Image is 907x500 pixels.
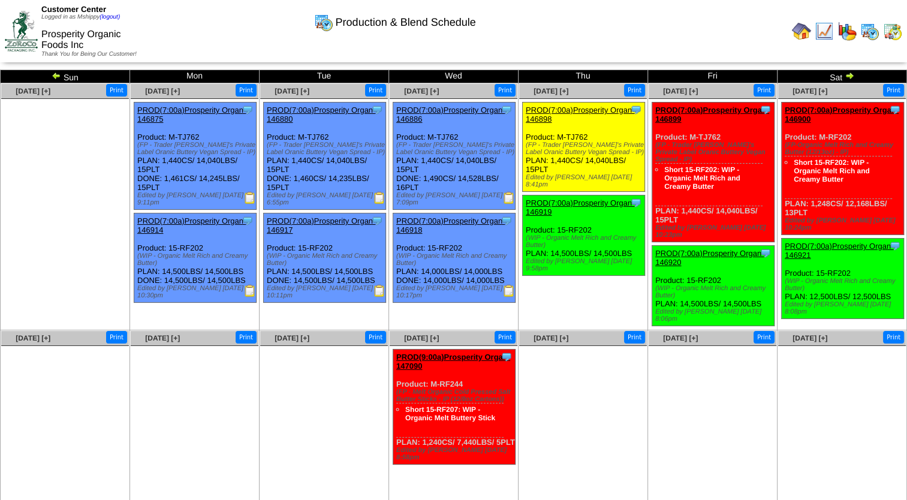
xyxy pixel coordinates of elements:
[137,216,246,234] a: PROD(7:00a)Prosperity Organ-146914
[754,84,775,97] button: Print
[236,331,257,344] button: Print
[503,285,515,297] img: Production Report
[526,198,634,216] a: PROD(7:00a)Prosperity Organ-146919
[41,51,137,58] span: Thank You for Being Our Customer!
[145,87,180,95] a: [DATE] [+]
[655,308,774,323] div: Edited by [PERSON_NAME] [DATE] 8:06pm
[137,141,256,156] div: (FP - Trader [PERSON_NAME]'s Private Label Oranic Buttery Vegan Spread - IP)
[267,216,375,234] a: PROD(7:00a)Prosperity Organ-146917
[5,11,38,51] img: ZoRoCo_Logo(Green%26Foil)%20jpg.webp
[396,285,515,299] div: Edited by [PERSON_NAME] [DATE] 10:17pm
[106,84,127,97] button: Print
[393,350,516,465] div: Product: M-RF244 PLAN: 1,240CS / 7,440LBS / 5PLT
[314,13,333,32] img: calendarprod.gif
[16,87,50,95] a: [DATE] [+]
[371,104,383,116] img: Tooltip
[782,103,904,235] div: Product: M-RF202 PLAN: 1,248CS / 12,168LBS / 13PLT
[624,331,645,344] button: Print
[655,141,774,163] div: (FP - Trader [PERSON_NAME]'s Private Label Oranic Buttery Vegan Spread - IP)
[860,22,879,41] img: calendarprod.gif
[655,106,769,124] a: PROD(7:00a)Prosperity Organ-146899
[785,242,893,260] a: PROD(7:00a)Prosperity Organ-146921
[630,197,642,209] img: Tooltip
[501,215,513,227] img: Tooltip
[663,87,698,95] a: [DATE] [+]
[41,29,121,50] span: Prosperity Organic Foods Inc
[526,234,644,249] div: (WIP - Organic Melt Rich and Creamy Butter)
[534,334,568,342] a: [DATE] [+]
[883,331,904,344] button: Print
[793,334,827,342] a: [DATE] [+]
[793,87,827,95] span: [DATE] [+]
[1,70,130,83] td: Sun
[16,334,50,342] a: [DATE] [+]
[495,84,516,97] button: Print
[134,103,257,210] div: Product: M-TJ762 PLAN: 1,440CS / 14,040LBS / 15PLT DONE: 1,461CS / 14,245LBS / 15PLT
[244,285,256,297] img: Production Report
[389,70,519,83] td: Wed
[267,192,385,206] div: Edited by [PERSON_NAME] [DATE] 6:55pm
[837,22,857,41] img: graph.gif
[365,84,386,97] button: Print
[404,334,439,342] a: [DATE] [+]
[663,334,698,342] a: [DATE] [+]
[396,388,515,403] div: (FP - Melt Organic Cold Pressed Salt Butter Sticks - IP (12/8oz Cartons))
[396,353,510,371] a: PROD(9:00a)Prosperity Organ-147090
[396,141,515,156] div: (FP - Trader [PERSON_NAME]'s Private Label Oranic Buttery Vegan Spread - IP)
[503,192,515,204] img: Production Report
[393,213,516,303] div: Product: 15-RF202 PLAN: 14,000LBS / 14,000LBS DONE: 14,000LBS / 14,000LBS
[137,192,256,206] div: Edited by [PERSON_NAME] [DATE] 9:11pm
[782,239,904,319] div: Product: 15-RF202 PLAN: 12,500LBS / 12,500LBS
[845,71,854,80] img: arrowright.gif
[275,334,309,342] a: [DATE] [+]
[275,87,309,95] a: [DATE] [+]
[236,84,257,97] button: Print
[260,70,389,83] td: Tue
[264,213,386,303] div: Product: 15-RF202 PLAN: 14,500LBS / 14,500LBS DONE: 14,500LBS / 14,500LBS
[404,87,439,95] a: [DATE] [+]
[785,278,903,292] div: (WIP - Organic Melt Rich and Creamy Butter)
[106,331,127,344] button: Print
[264,103,386,210] div: Product: M-TJ762 PLAN: 1,440CS / 14,040LBS / 15PLT DONE: 1,460CS / 14,235LBS / 15PLT
[373,285,385,297] img: Production Report
[523,195,645,276] div: Product: 15-RF202 PLAN: 14,500LBS / 14,500LBS
[52,71,61,80] img: arrowleft.gif
[130,70,260,83] td: Mon
[244,192,256,204] img: Production Report
[526,174,644,188] div: Edited by [PERSON_NAME] [DATE] 8:41pm
[267,141,385,156] div: (FP - Trader [PERSON_NAME]'s Private Label Oranic Buttery Vegan Spread - IP)
[785,217,903,231] div: Edited by [PERSON_NAME] [DATE] 10:24pm
[365,331,386,344] button: Print
[405,405,495,422] a: Short 15-RF207: WIP - Organic Melt Buttery Stick
[134,213,257,303] div: Product: 15-RF202 PLAN: 14,500LBS / 14,500LBS DONE: 14,500LBS / 14,500LBS
[624,84,645,97] button: Print
[648,70,778,83] td: Fri
[794,158,870,183] a: Short 15-RF202: WIP - Organic Melt Rich and Creamy Butter
[242,215,254,227] img: Tooltip
[760,247,772,259] img: Tooltip
[137,252,256,267] div: (WIP - Organic Melt Rich and Creamy Butter)
[396,252,515,267] div: (WIP - Organic Melt Rich and Creamy Butter)
[655,285,774,299] div: (WIP - Organic Melt Rich and Creamy Butter)
[242,104,254,116] img: Tooltip
[655,249,764,267] a: PROD(7:00a)Prosperity Organ-146920
[792,22,811,41] img: home.gif
[336,16,476,29] span: Production & Blend Schedule
[526,141,644,156] div: (FP - Trader [PERSON_NAME]'s Private Label Oranic Buttery Vegan Spread - IP)
[523,103,645,192] div: Product: M-TJ762 PLAN: 1,440CS / 14,040LBS / 15PLT
[396,216,505,234] a: PROD(7:00a)Prosperity Organ-146918
[534,87,568,95] a: [DATE] [+]
[396,106,505,124] a: PROD(7:00a)Prosperity Organ-146886
[145,334,180,342] a: [DATE] [+]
